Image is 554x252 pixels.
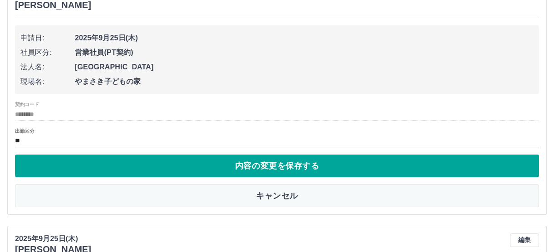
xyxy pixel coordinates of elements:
label: 出勤区分 [15,127,34,134]
button: 内容の変更を保存する [15,155,539,177]
button: キャンセル [15,184,539,207]
span: [GEOGRAPHIC_DATA] [75,62,534,73]
span: 社員区分: [20,47,75,58]
span: 現場名: [20,76,75,87]
button: 編集 [510,233,539,247]
span: 申請日: [20,33,75,44]
label: 契約コード [15,101,39,108]
span: やまさき子どもの家 [75,76,534,87]
span: 2025年9月25日(木) [75,33,534,44]
p: 2025年9月25日(木) [15,233,91,244]
span: 法人名: [20,62,75,73]
span: 営業社員(PT契約) [75,47,534,58]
